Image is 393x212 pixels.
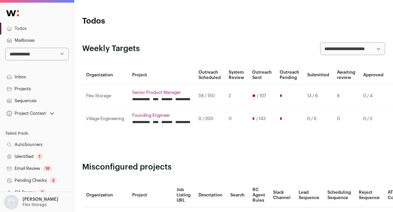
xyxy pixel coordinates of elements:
td: 0 / 4 [359,85,387,107]
td: 0 [225,107,248,130]
img: Wellfound [3,7,23,20]
th: Project [128,183,173,207]
th: Reject Sequence [355,183,384,207]
a: Senior Product Manager [132,90,191,95]
td: 0 [333,107,359,130]
th: Job Listing URL [173,183,195,207]
button: Open dropdown [3,195,60,209]
td: Flex Storage [82,85,128,107]
span: / 143 [256,116,266,121]
th: Scheduling Sequence [323,183,355,207]
th: Lead Sequence [295,183,323,207]
th: Submitted [303,66,333,85]
th: RC Agent Rules [249,183,269,207]
div: 3 [49,177,57,184]
th: Description [195,183,226,207]
th: Outreach Scheduled [195,66,225,85]
td: Village Engineering [82,107,128,130]
td: 13 / 6 [303,85,333,107]
th: Awaiting review [333,66,359,85]
th: Approved [359,66,387,85]
th: System Review [225,66,248,85]
td: 58 / 150 [195,85,225,107]
td: 2 [225,85,248,107]
div: Project Context [5,111,46,116]
td: 0 / 200 [195,107,225,130]
div: 2 [38,189,46,196]
h1: Todos [82,16,183,27]
div: 1 [36,153,43,160]
button: Open dropdown [5,109,55,118]
th: Outreach Pending [276,66,303,85]
th: Organization [82,66,128,85]
span: / 107 [257,93,266,99]
td: 6 [333,85,359,107]
th: Project [128,66,195,85]
h2: Misconfigured projects [82,162,385,173]
th: Search [226,183,249,207]
div: 18 [43,165,52,172]
td: 0 / 6 [303,107,333,130]
p: Flex Storage [23,202,47,207]
th: Slack Channel [269,183,295,207]
img: nopic.png [4,195,19,209]
th: Outreach Sent [248,66,276,85]
h2: Weekly Targets [82,43,140,54]
th: Organization [82,183,128,207]
a: Founding Engineer [132,113,191,118]
p: [PERSON_NAME] [23,197,58,202]
td: 0 / 2 [359,107,387,130]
